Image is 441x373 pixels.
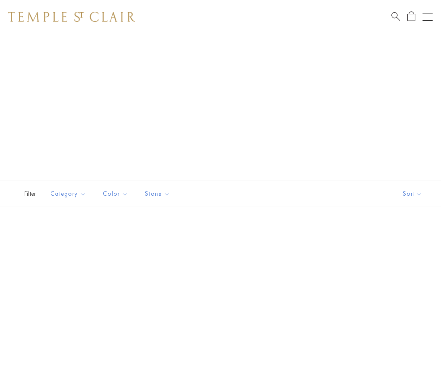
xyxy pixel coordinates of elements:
[423,12,433,22] button: Open navigation
[99,189,134,199] span: Color
[391,11,400,22] a: Search
[139,184,176,203] button: Stone
[407,11,415,22] a: Open Shopping Bag
[97,184,134,203] button: Color
[46,189,92,199] span: Category
[141,189,176,199] span: Stone
[384,181,441,207] button: Show sort by
[8,12,135,22] img: Temple St. Clair
[44,184,92,203] button: Category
